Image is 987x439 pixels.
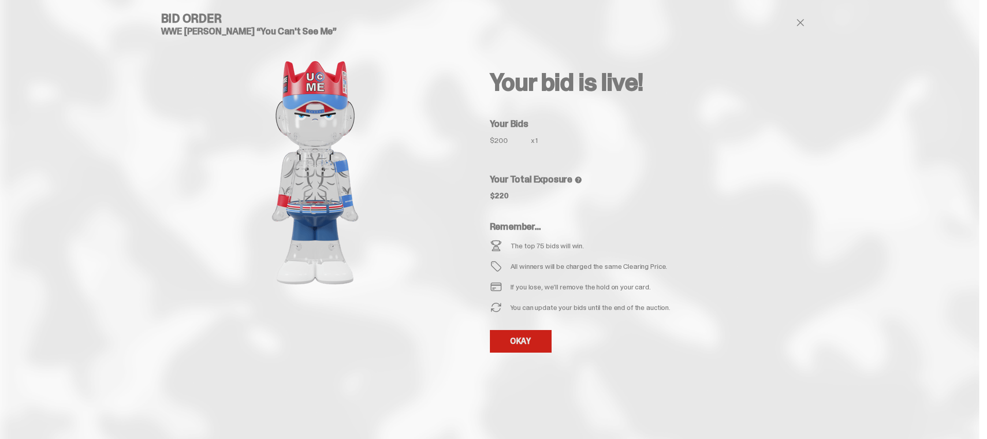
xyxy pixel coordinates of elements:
[490,192,509,199] div: $220
[510,242,584,249] div: The top 75 bids will win.
[531,137,547,150] div: x 1
[510,283,651,290] div: If you lose, we’ll remove the hold on your card.
[490,119,819,129] h5: Your Bids
[510,263,753,270] div: All winners will be charged the same Clearing Price.
[212,44,418,301] img: product image
[510,304,670,311] div: You can update your bids until the end of the auction.
[490,330,552,353] a: OKAY
[161,12,469,25] h4: Bid Order
[161,27,469,36] h5: WWE [PERSON_NAME] “You Can't See Me”
[490,175,819,184] h5: Your Total Exposure
[490,137,531,144] div: $200
[490,222,753,231] h5: Remember...
[490,70,819,95] h2: Your bid is live!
